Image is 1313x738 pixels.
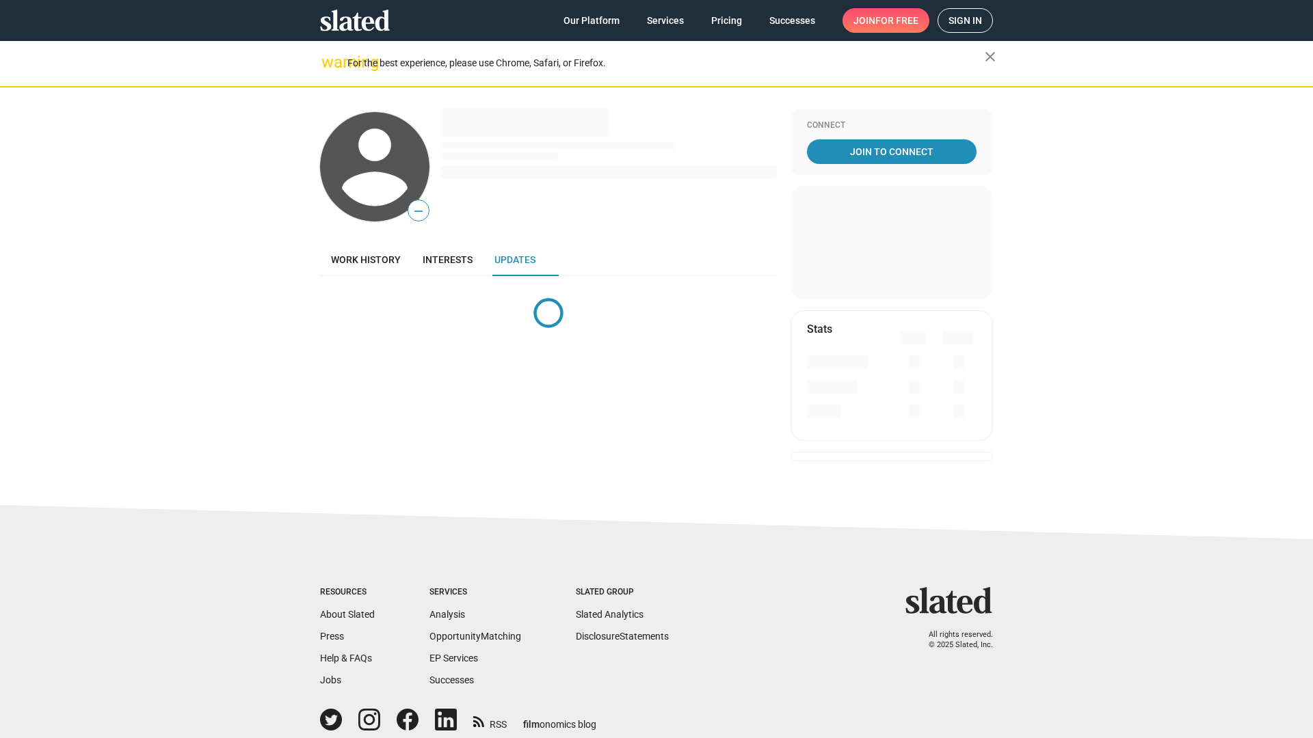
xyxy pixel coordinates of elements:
mat-card-title: Stats [807,322,832,336]
span: — [408,202,429,220]
div: Services [429,587,521,598]
mat-icon: warning [321,54,338,70]
div: For the best experience, please use Chrome, Safari, or Firefox. [347,54,985,72]
span: Successes [769,8,815,33]
a: Updates [483,243,546,276]
span: Services [647,8,684,33]
span: Updates [494,254,535,265]
a: Work history [320,243,412,276]
p: All rights reserved. © 2025 Slated, Inc. [914,630,993,650]
span: for free [875,8,918,33]
a: Sign in [938,8,993,33]
a: About Slated [320,609,375,620]
a: Help & FAQs [320,653,372,664]
span: Sign in [949,9,982,32]
a: Successes [429,674,474,685]
span: Join [853,8,918,33]
span: Work history [331,254,401,265]
div: Connect [807,120,977,131]
a: Joinfor free [843,8,929,33]
span: film [523,719,540,730]
a: Services [636,8,695,33]
div: Slated Group [576,587,669,598]
a: Interests [412,243,483,276]
a: Analysis [429,609,465,620]
div: Resources [320,587,375,598]
a: Pricing [700,8,753,33]
a: filmonomics blog [523,707,596,731]
span: Interests [423,254,473,265]
a: EP Services [429,653,478,664]
a: DisclosureStatements [576,631,669,642]
a: RSS [473,710,507,731]
mat-icon: close [982,49,998,65]
a: Jobs [320,674,341,685]
span: Pricing [711,8,742,33]
span: Our Platform [563,8,620,33]
a: Slated Analytics [576,609,644,620]
a: Our Platform [553,8,631,33]
a: Successes [758,8,826,33]
a: Join To Connect [807,139,977,164]
a: Press [320,631,344,642]
span: Join To Connect [810,139,974,164]
a: OpportunityMatching [429,631,521,642]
